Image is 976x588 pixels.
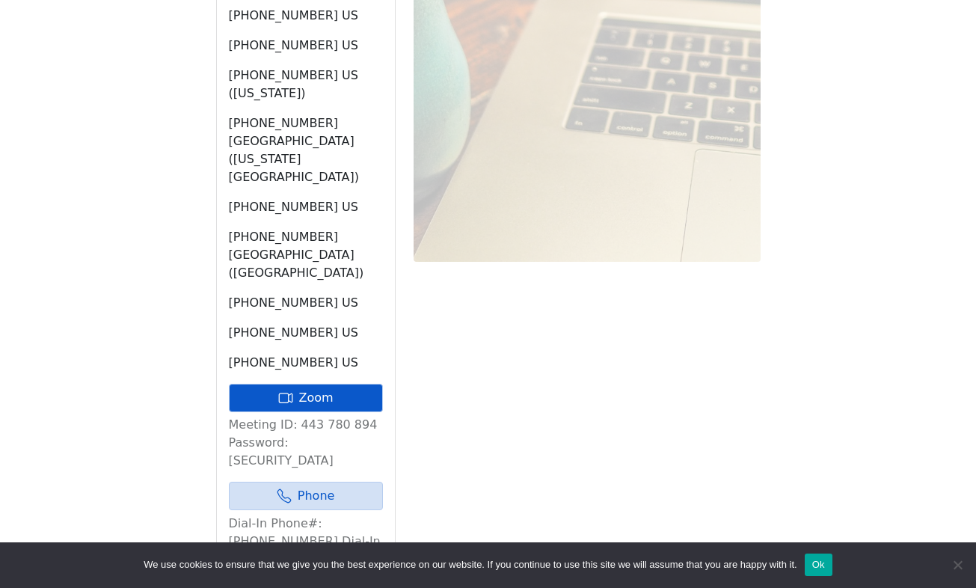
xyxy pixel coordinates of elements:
p: [PHONE_NUMBER] US [229,7,383,25]
p: [PHONE_NUMBER] US [229,294,383,312]
p: Meeting ID: 443 780 894 Password: [SECURITY_DATA] [229,416,383,470]
p: [PHONE_NUMBER] US ([US_STATE]) [229,67,383,102]
p: [PHONE_NUMBER] US [229,354,383,372]
p: [PHONE_NUMBER] US [229,324,383,342]
p: [PHONE_NUMBER] US [229,37,383,55]
span: We use cookies to ensure that we give you the best experience on our website. If you continue to ... [144,557,797,572]
p: [PHONE_NUMBER] US [229,198,383,216]
a: Phone [229,482,383,510]
p: [PHONE_NUMBER] [GEOGRAPHIC_DATA] ([US_STATE][GEOGRAPHIC_DATA]) [229,114,383,186]
a: Zoom [229,384,383,412]
p: Dial-In Phone#: [PHONE_NUMBER] Dial-In Passcode: 027819 [229,515,383,569]
button: Ok [805,554,832,576]
span: No [950,557,965,572]
p: [PHONE_NUMBER] [GEOGRAPHIC_DATA] ([GEOGRAPHIC_DATA]) [229,228,383,282]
